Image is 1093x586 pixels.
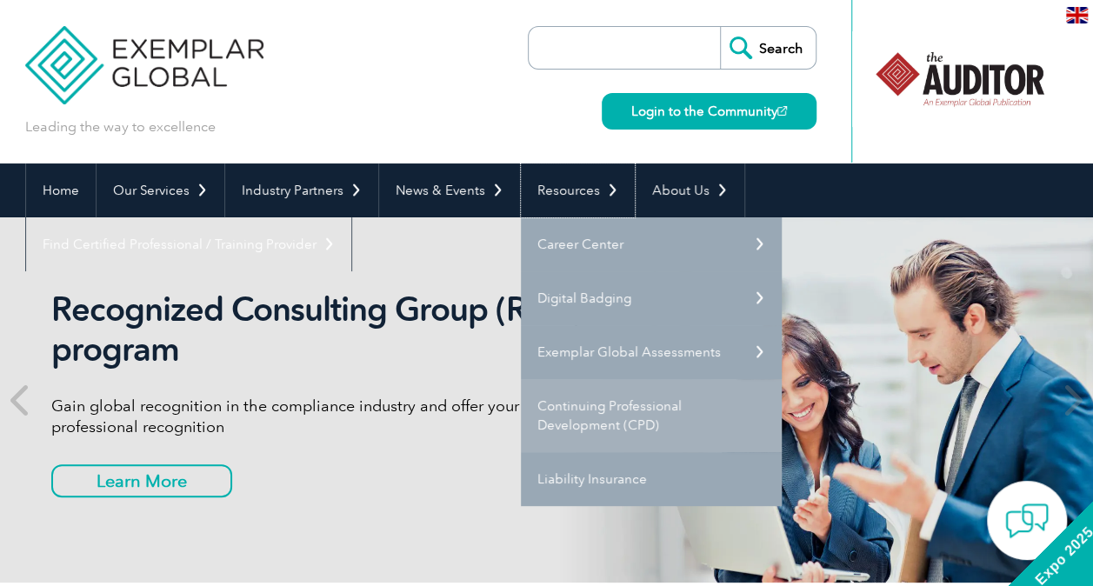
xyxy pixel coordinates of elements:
p: Gain global recognition in the compliance industry and offer your individual consultants professi... [51,396,703,437]
a: Home [26,163,96,217]
a: Continuing Professional Development (CPD) [521,379,782,452]
a: About Us [636,163,744,217]
img: open_square.png [777,106,787,116]
a: Find Certified Professional / Training Provider [26,217,351,271]
a: Login to the Community [602,93,816,130]
a: Liability Insurance [521,452,782,506]
a: Exemplar Global Assessments [521,325,782,379]
a: Learn More [51,464,232,497]
input: Search [720,27,816,69]
p: Leading the way to excellence [25,117,216,137]
a: Resources [521,163,635,217]
a: Digital Badging [521,271,782,325]
a: Our Services [97,163,224,217]
a: Career Center [521,217,782,271]
h2: Recognized Consulting Group (RCG) program [51,290,703,370]
a: News & Events [379,163,520,217]
img: en [1066,7,1088,23]
a: Industry Partners [225,163,378,217]
img: contact-chat.png [1005,499,1049,543]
